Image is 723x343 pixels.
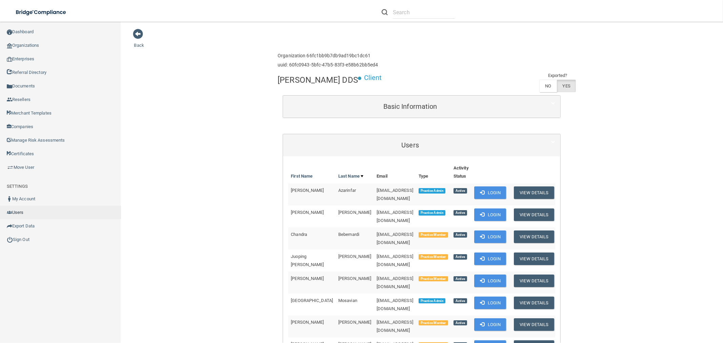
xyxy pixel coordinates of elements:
span: Practice Admin [419,298,445,304]
button: Login [474,297,506,309]
p: Client [364,72,382,84]
span: Active [454,276,467,282]
span: [PERSON_NAME] [291,320,324,325]
span: Active [454,298,467,304]
button: View Details [514,318,554,331]
th: Type [416,161,451,183]
img: briefcase.64adab9b.png [7,164,14,171]
span: [PERSON_NAME] [338,254,371,259]
img: icon-documents.8dae5593.png [7,84,12,89]
span: Active [454,254,467,260]
span: [EMAIL_ADDRESS][DOMAIN_NAME] [377,232,413,245]
span: Practice Member [419,232,448,238]
img: bridge_compliance_login_screen.278c3ca4.svg [10,5,73,19]
span: Mosavian [338,298,357,303]
span: [PERSON_NAME] [291,276,324,281]
h4: [PERSON_NAME] DDS [278,76,358,84]
button: View Details [514,208,554,221]
span: [PERSON_NAME] [291,188,324,193]
span: [PERSON_NAME] [338,276,371,281]
span: Juoping [PERSON_NAME] [291,254,324,267]
span: Active [454,210,467,216]
span: [EMAIL_ADDRESS][DOMAIN_NAME] [377,188,413,201]
button: View Details [514,297,554,309]
span: Practice Member [419,254,448,260]
span: Active [454,232,467,238]
button: View Details [514,230,554,243]
h6: Organization 66fc1bb9b7db9ad19bc1dc61 [278,53,378,58]
img: ic_dashboard_dark.d01f4a41.png [7,29,12,35]
td: Exported? [539,72,576,80]
span: [EMAIL_ADDRESS][DOMAIN_NAME] [377,320,413,333]
button: View Details [514,275,554,287]
button: Login [474,253,506,265]
button: Login [474,186,506,199]
input: Search [393,6,455,19]
button: Login [474,318,506,331]
th: Email [374,161,416,183]
span: [EMAIL_ADDRESS][DOMAIN_NAME] [377,210,413,223]
span: Active [454,320,467,326]
h5: Users [288,141,532,149]
a: First Name [291,172,313,180]
label: SETTINGS [7,182,28,190]
span: [EMAIL_ADDRESS][DOMAIN_NAME] [377,298,413,311]
img: icon-export.b9366987.png [7,223,12,229]
h5: Basic Information [288,103,532,110]
button: Login [474,208,506,221]
span: Bebernardi [338,232,359,237]
img: ic-search.3b580494.png [382,9,388,15]
span: [EMAIL_ADDRESS][DOMAIN_NAME] [377,276,413,289]
span: Active [454,188,467,194]
span: Azarinfar [338,188,356,193]
span: [PERSON_NAME] [338,210,371,215]
span: [GEOGRAPHIC_DATA] [291,298,333,303]
a: Back [134,35,144,48]
th: Activity Status [451,161,471,183]
span: Practice Member [419,320,448,326]
img: ic_reseller.de258add.png [7,97,12,102]
a: Users [288,138,555,153]
button: Login [474,230,506,243]
img: enterprise.0d942306.png [7,57,12,62]
a: Last Name [338,172,363,180]
label: YES [557,80,576,92]
span: Practice Admin [419,210,445,216]
img: ic_power_dark.7ecde6b1.png [7,237,13,243]
span: Chandra [291,232,307,237]
a: Basic Information [288,99,555,114]
img: organization-icon.f8decf85.png [7,43,12,48]
span: Practice Admin [419,188,445,194]
img: ic_user_dark.df1a06c3.png [7,196,12,202]
button: Login [474,275,506,287]
span: [PERSON_NAME] [338,320,371,325]
button: View Details [514,253,554,265]
button: View Details [514,186,554,199]
label: NO [539,80,557,92]
img: icon-users.e205127d.png [7,210,12,215]
span: [PERSON_NAME] [291,210,324,215]
h6: uuid: 60fc0943-5bfc-47b5-83f3-e58b62bb5ed4 [278,62,378,67]
span: Practice Member [419,276,448,282]
iframe: Drift Widget Chat Controller [606,296,715,322]
span: [EMAIL_ADDRESS][DOMAIN_NAME] [377,254,413,267]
